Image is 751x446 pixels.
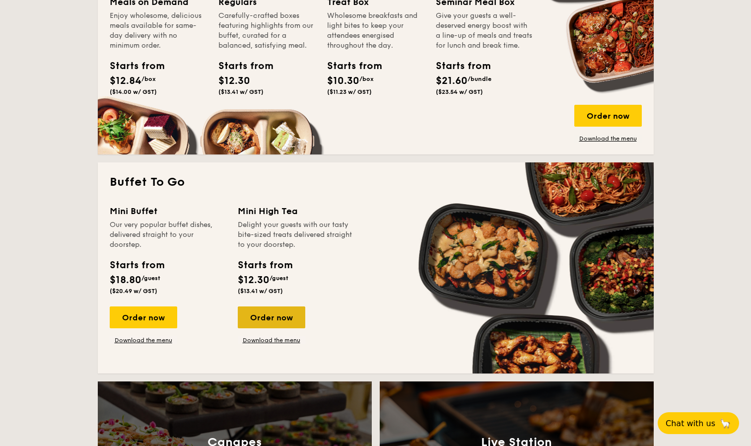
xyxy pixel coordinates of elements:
div: Carefully-crafted boxes featuring highlights from our buffet, curated for a balanced, satisfying ... [218,11,315,51]
span: /bundle [468,75,491,82]
span: ($23.54 w/ GST) [436,88,483,95]
div: Starts from [436,59,480,74]
div: Order now [110,306,177,328]
span: $21.60 [436,75,468,87]
span: ($20.49 w/ GST) [110,288,157,295]
div: Order now [574,105,642,127]
span: $12.84 [110,75,141,87]
span: ($11.23 w/ GST) [327,88,372,95]
div: Starts from [110,59,154,74]
div: Mini Buffet [110,204,226,218]
a: Download the menu [574,135,642,143]
span: /box [359,75,374,82]
span: /box [141,75,156,82]
div: Starts from [327,59,372,74]
div: Our very popular buffet dishes, delivered straight to your doorstep. [110,220,226,250]
span: 🦙 [719,418,731,429]
a: Download the menu [110,336,177,344]
div: Order now [238,306,305,328]
div: Delight your guests with our tasty bite-sized treats delivered straight to your doorstep. [238,220,354,250]
h2: Buffet To Go [110,174,642,190]
span: $12.30 [218,75,250,87]
span: ($14.00 w/ GST) [110,88,157,95]
div: Give your guests a well-deserved energy boost with a line-up of meals and treats for lunch and br... [436,11,533,51]
span: /guest [141,275,160,282]
div: Starts from [110,258,164,273]
span: ($13.41 w/ GST) [218,88,264,95]
a: Download the menu [238,336,305,344]
div: Wholesome breakfasts and light bites to keep your attendees energised throughout the day. [327,11,424,51]
span: /guest [270,275,288,282]
span: $10.30 [327,75,359,87]
span: ($13.41 w/ GST) [238,288,283,295]
div: Starts from [218,59,263,74]
span: $18.80 [110,274,141,286]
span: Chat with us [666,419,715,428]
span: $12.30 [238,274,270,286]
div: Mini High Tea [238,204,354,218]
div: Starts from [238,258,292,273]
div: Enjoy wholesome, delicious meals available for same-day delivery with no minimum order. [110,11,206,51]
button: Chat with us🦙 [658,412,739,434]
